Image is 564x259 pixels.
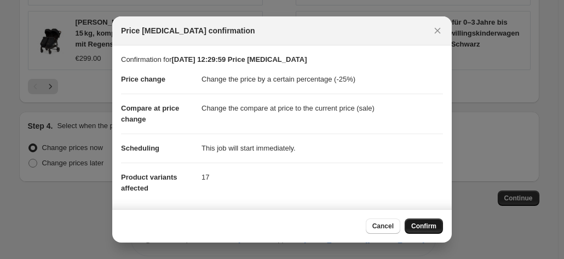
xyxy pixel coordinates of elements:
span: Compare at price change [121,104,179,123]
span: Price [MEDICAL_DATA] confirmation [121,25,255,36]
button: Cancel [366,218,400,234]
span: Confirm [411,222,436,231]
button: Confirm [405,218,443,234]
button: Close [430,23,445,38]
dd: 17 [202,163,443,192]
span: Product variants affected [121,173,177,192]
span: Price change [121,75,165,83]
p: Confirmation for [121,54,443,65]
dd: Change the compare at price to the current price (sale) [202,94,443,123]
span: Cancel [372,222,394,231]
span: Scheduling [121,144,159,152]
dd: Change the price by a certain percentage (-25%) [202,65,443,94]
b: [DATE] 12:29:59 Price [MEDICAL_DATA] [171,55,307,64]
dd: This job will start immediately. [202,134,443,163]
